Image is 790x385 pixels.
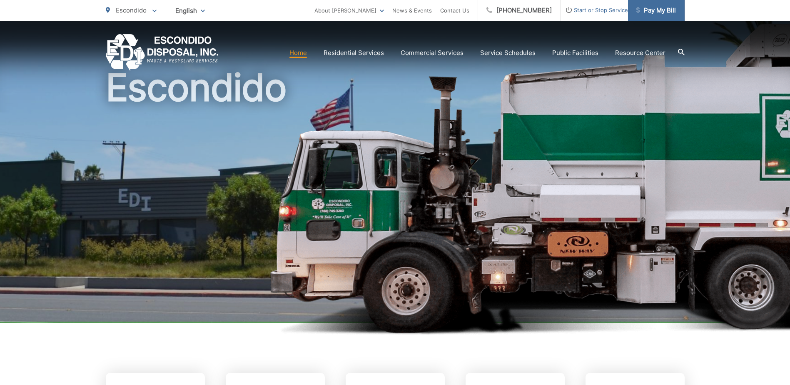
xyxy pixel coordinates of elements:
span: Pay My Bill [636,5,676,15]
a: About [PERSON_NAME] [314,5,384,15]
a: Residential Services [324,48,384,58]
a: Resource Center [615,48,665,58]
a: EDCD logo. Return to the homepage. [106,34,219,71]
span: English [169,3,211,18]
a: Contact Us [440,5,469,15]
span: Escondido [116,6,147,14]
a: News & Events [392,5,432,15]
a: Home [289,48,307,58]
a: Public Facilities [552,48,598,58]
a: Service Schedules [480,48,536,58]
a: Commercial Services [401,48,464,58]
h1: Escondido [106,67,685,330]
